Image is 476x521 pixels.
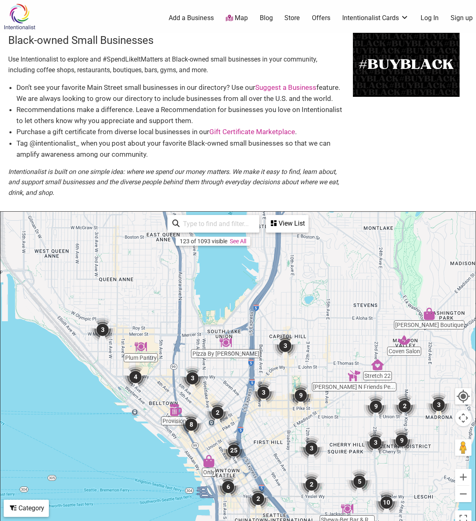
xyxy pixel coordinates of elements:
[348,370,360,382] div: Jake N Friends Pet Services
[266,215,309,233] div: See a list of the visible businesses
[255,83,316,91] a: Suggest a Business
[299,472,324,497] div: 2
[299,436,324,461] div: 3
[273,334,297,358] div: 3
[180,216,254,232] input: Type to find and filter...
[246,487,270,511] div: 2
[288,383,313,408] div: 9
[230,238,246,245] a: See All
[398,334,410,346] div: Coven Salon
[5,500,48,516] div: Category
[347,469,372,494] div: 5
[226,14,248,23] a: Map
[123,365,148,389] div: 4
[364,394,388,419] div: 9
[8,54,345,75] p: Use Intentionalist to explore and #SpendLikeItMatters at Black-owned small businesses in your com...
[451,14,473,23] a: Sign up
[90,318,115,342] div: 3
[284,14,300,23] a: Store
[421,14,439,23] a: Log In
[455,486,471,502] button: Zoom out
[363,430,388,455] div: 3
[260,14,273,23] a: Blog
[389,428,414,453] div: 9
[371,359,384,371] div: Stretch 22
[455,469,471,485] button: Zoom in
[426,393,451,417] div: 3
[374,490,399,515] div: 10
[4,500,49,517] div: Filter by category
[180,366,205,391] div: 3
[169,404,182,416] div: Provisions
[169,14,214,23] a: Add a Business
[455,410,471,426] button: Map camera controls
[179,412,204,437] div: 8
[167,215,259,233] div: Type to search and filter
[267,216,308,231] div: View List
[205,400,230,425] div: 2
[16,126,345,137] li: Purchase a gift certificate from diverse local businesses in our .
[341,503,353,515] div: Shewa-Ber Bar & Restaurant
[16,104,345,126] li: Recommendations make a difference. Leave a Recommendation for businesses you love on Intentionali...
[353,33,460,97] img: BuyBlack-500x300-1.png
[8,168,339,197] em: Intentionalist is built on one simple idea: where we spend our money matters. We make it easy to ...
[180,238,227,245] div: 123 of 1093 visible
[220,336,232,349] div: Pizza By Ruffin
[222,438,246,463] div: 25
[8,33,345,48] h3: Black-owned Small Businesses
[251,380,276,405] div: 3
[455,439,471,456] button: Drag Pegman onto the map to open Street View
[455,388,471,404] button: Your Location
[216,475,240,499] div: 6
[423,308,435,320] div: Emry Boutique
[209,128,295,136] a: Gift Certificate Marketplace
[135,340,147,353] div: Plum Pantry
[16,138,345,160] li: Tag @intentionalist_ when you post about your favorite Black-owned small businesses so that we ca...
[16,82,345,104] li: Don’t see your favorite Main Street small businesses in our directory? Use our feature. We are al...
[203,455,215,467] div: Only
[392,394,417,418] div: 2
[312,14,330,23] a: Offers
[342,14,409,23] a: Intentionalist Cards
